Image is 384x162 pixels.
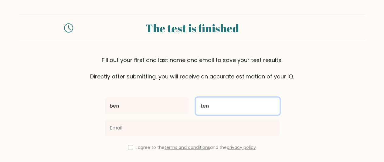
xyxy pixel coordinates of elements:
[80,20,304,36] div: The test is finished
[227,144,256,150] a: privacy policy
[105,119,280,136] input: Email
[196,98,280,115] input: Last name
[136,144,256,150] label: I agree to the and the
[19,56,365,81] div: Fill out your first and last name and email to save your test results. Directly after submitting,...
[165,144,210,150] a: terms and conditions
[105,98,189,115] input: First name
